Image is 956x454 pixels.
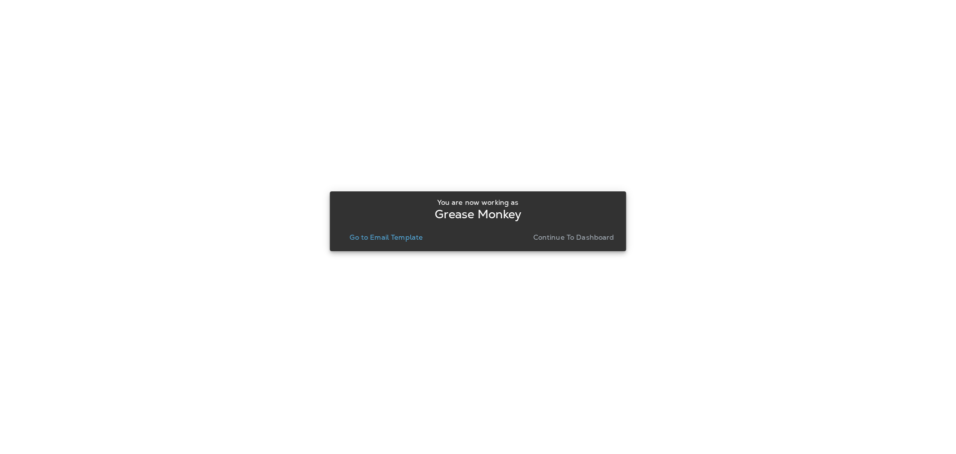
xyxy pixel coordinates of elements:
p: Grease Monkey [435,210,522,218]
p: Continue to Dashboard [533,233,614,241]
p: You are now working as [437,198,518,206]
button: Continue to Dashboard [529,230,618,244]
button: Go to Email Template [346,230,427,244]
p: Go to Email Template [350,233,423,241]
